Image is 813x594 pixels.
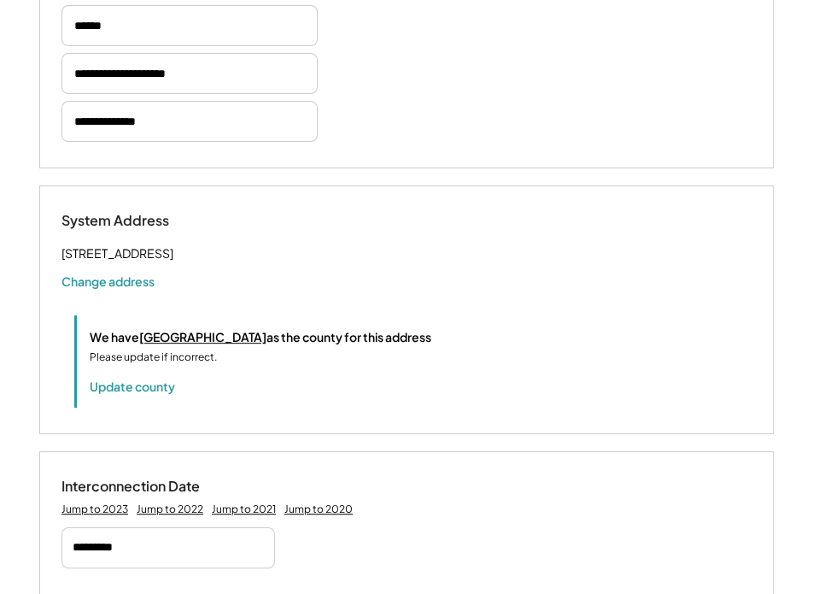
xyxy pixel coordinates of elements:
[284,503,353,516] div: Jump to 2020
[212,503,276,516] div: Jump to 2021
[90,350,217,365] div: Please update if incorrect.
[61,478,232,496] div: Interconnection Date
[90,378,175,395] button: Update county
[90,328,431,346] div: We have as the county for this address
[139,329,266,344] u: [GEOGRAPHIC_DATA]
[137,503,203,516] div: Jump to 2022
[61,243,173,264] div: [STREET_ADDRESS]
[61,273,155,290] button: Change address
[61,212,232,230] div: System Address
[61,503,128,516] div: Jump to 2023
